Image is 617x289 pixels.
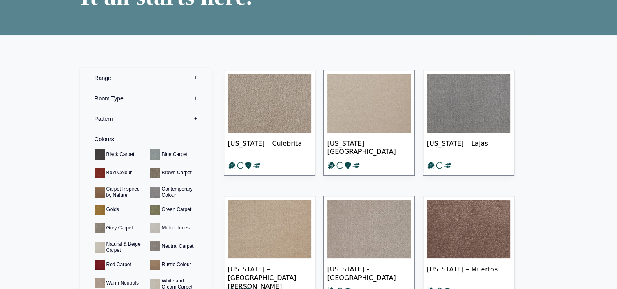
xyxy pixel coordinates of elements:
label: Range [86,68,206,88]
label: Colours [86,129,206,149]
a: [US_STATE] – Lajas [423,70,514,176]
span: [US_STATE] – Culebrita [228,133,311,161]
span: [US_STATE] – [GEOGRAPHIC_DATA][PERSON_NAME] [228,258,311,287]
span: [US_STATE] – [GEOGRAPHIC_DATA] [327,133,411,161]
span: [US_STATE] – Muertos [427,258,510,287]
a: [US_STATE] – [GEOGRAPHIC_DATA] [323,70,415,176]
span: [US_STATE] – Lajas [427,133,510,161]
label: Room Type [86,88,206,109]
label: Pattern [86,109,206,129]
a: [US_STATE] – Culebrita [224,70,315,176]
span: [US_STATE] – [GEOGRAPHIC_DATA] [327,258,411,287]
